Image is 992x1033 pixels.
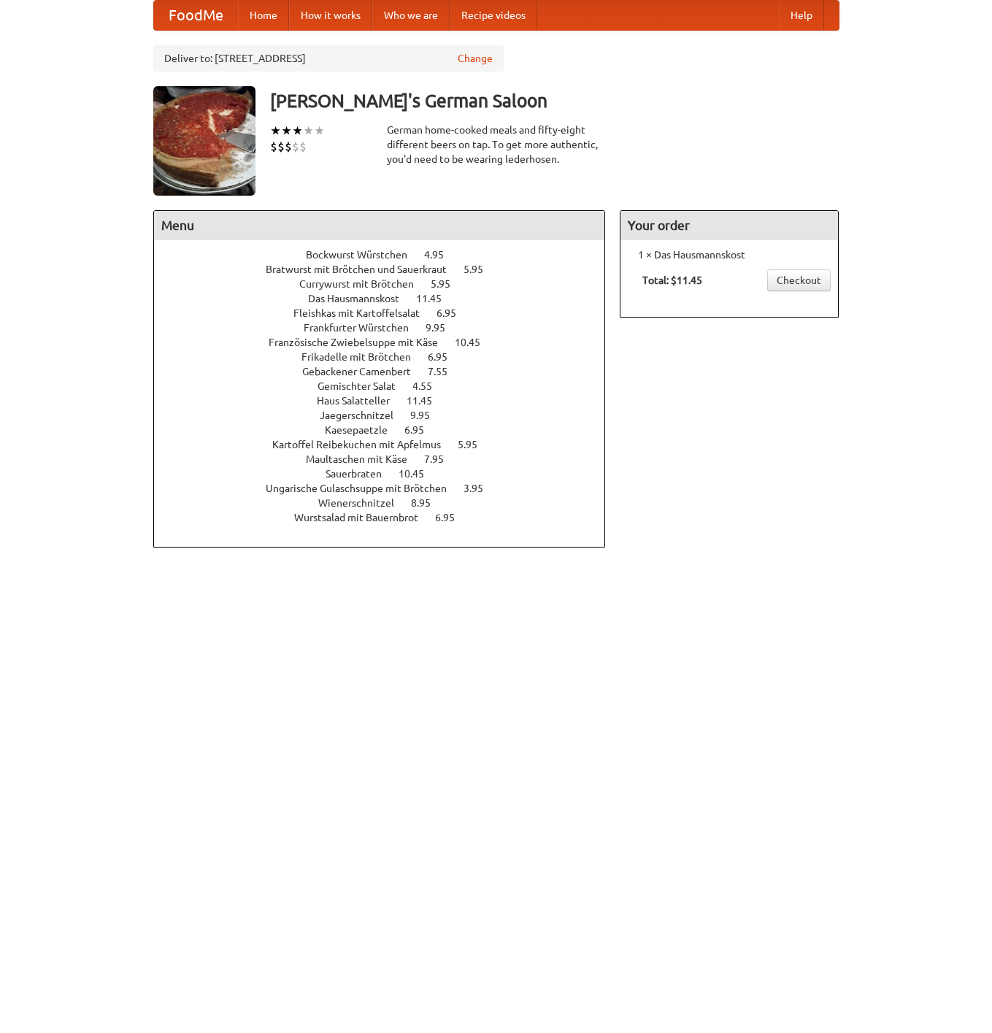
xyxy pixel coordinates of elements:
span: Currywurst mit Brötchen [299,278,428,290]
span: Wurstsalad mit Bauernbrot [294,512,433,523]
a: Bratwurst mit Brötchen und Sauerkraut 5.95 [266,264,510,275]
a: Sauerbraten 10.45 [326,468,451,480]
a: Ungarische Gulaschsuppe mit Brötchen 3.95 [266,483,510,494]
span: Bockwurst Würstchen [306,249,422,261]
div: German home-cooked meals and fifty-eight different beers on tap. To get more authentic, you'd nee... [387,123,606,166]
span: 4.55 [412,380,447,392]
span: 10.45 [455,337,495,348]
li: $ [277,139,285,155]
span: Frikadelle mit Brötchen [301,351,426,363]
li: $ [299,139,307,155]
span: 5.95 [431,278,465,290]
span: 3.95 [464,483,498,494]
span: 11.45 [407,395,447,407]
a: Fleishkas mit Kartoffelsalat 6.95 [293,307,483,319]
span: 6.95 [437,307,471,319]
span: Wienerschnitzel [318,497,409,509]
span: Fleishkas mit Kartoffelsalat [293,307,434,319]
span: Kaesepaetzle [325,424,402,436]
a: Help [779,1,824,30]
img: angular.jpg [153,86,255,196]
span: Maultaschen mit Käse [306,453,422,465]
span: Das Hausmannskost [308,293,414,304]
a: Home [238,1,289,30]
div: Deliver to: [STREET_ADDRESS] [153,45,504,72]
li: ★ [303,123,314,139]
span: 11.45 [416,293,456,304]
a: Französische Zwiebelsuppe mit Käse 10.45 [269,337,507,348]
span: 7.55 [428,366,462,377]
a: Who we are [372,1,450,30]
h3: [PERSON_NAME]'s German Saloon [270,86,839,115]
a: Checkout [767,269,831,291]
a: Frankfurter Würstchen 9.95 [304,322,472,334]
span: Gemischter Salat [318,380,410,392]
span: Haus Salatteller [317,395,404,407]
li: ★ [270,123,281,139]
a: Kartoffel Reibekuchen mit Apfelmus 5.95 [272,439,504,450]
span: 9.95 [410,410,445,421]
a: Gebackener Camenbert 7.55 [302,366,474,377]
h4: Your order [620,211,838,240]
span: 6.95 [404,424,439,436]
span: Französische Zwiebelsuppe mit Käse [269,337,453,348]
span: 5.95 [458,439,492,450]
span: Kartoffel Reibekuchen mit Apfelmus [272,439,455,450]
span: 6.95 [435,512,469,523]
b: Total: $11.45 [642,274,702,286]
span: 10.45 [399,468,439,480]
li: $ [292,139,299,155]
span: Jaegerschnitzel [320,410,408,421]
li: $ [285,139,292,155]
a: Haus Salatteller 11.45 [317,395,459,407]
a: Change [458,51,493,66]
a: Das Hausmannskost 11.45 [308,293,469,304]
li: $ [270,139,277,155]
a: Wienerschnitzel 8.95 [318,497,458,509]
a: Kaesepaetzle 6.95 [325,424,451,436]
li: ★ [281,123,292,139]
span: Ungarische Gulaschsuppe mit Brötchen [266,483,461,494]
span: Frankfurter Würstchen [304,322,423,334]
a: Gemischter Salat 4.55 [318,380,459,392]
a: Frikadelle mit Brötchen 6.95 [301,351,474,363]
span: Bratwurst mit Brötchen und Sauerkraut [266,264,461,275]
a: Currywurst mit Brötchen 5.95 [299,278,477,290]
span: 8.95 [411,497,445,509]
li: ★ [314,123,325,139]
a: Wurstsalad mit Bauernbrot 6.95 [294,512,482,523]
a: Bockwurst Würstchen 4.95 [306,249,471,261]
li: ★ [292,123,303,139]
span: Gebackener Camenbert [302,366,426,377]
a: Maultaschen mit Käse 7.95 [306,453,471,465]
span: 9.95 [426,322,460,334]
li: 1 × Das Hausmannskost [628,247,831,262]
span: Sauerbraten [326,468,396,480]
h4: Menu [154,211,605,240]
span: 6.95 [428,351,462,363]
span: 4.95 [424,249,458,261]
a: FoodMe [154,1,238,30]
a: Recipe videos [450,1,537,30]
span: 7.95 [424,453,458,465]
a: How it works [289,1,372,30]
span: 5.95 [464,264,498,275]
a: Jaegerschnitzel 9.95 [320,410,457,421]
